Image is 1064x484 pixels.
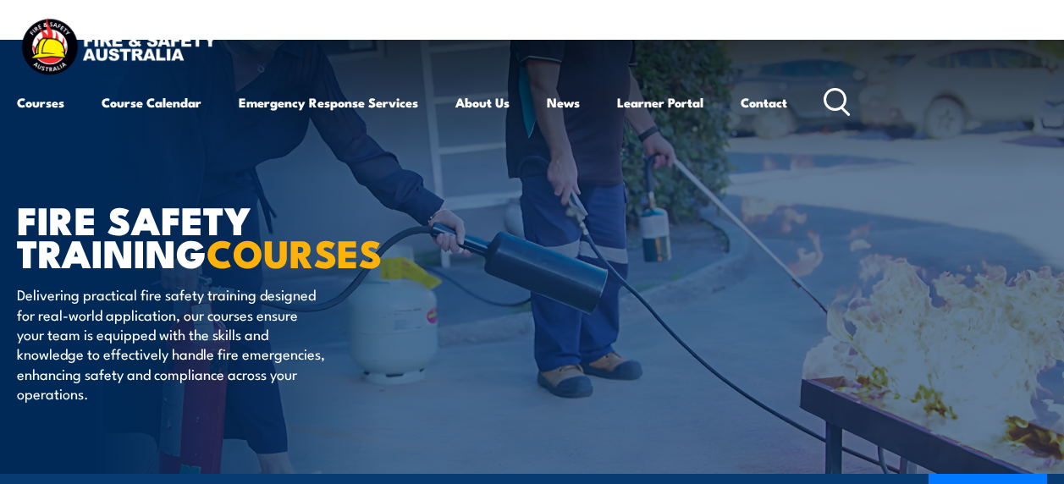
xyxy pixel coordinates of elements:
h1: FIRE SAFETY TRAINING [17,202,435,268]
a: Emergency Response Services [239,82,418,123]
strong: COURSES [207,223,382,281]
a: Courses [17,82,64,123]
a: About Us [455,82,510,123]
a: News [547,82,580,123]
p: Delivering practical fire safety training designed for real-world application, our courses ensure... [17,284,326,403]
a: Course Calendar [102,82,201,123]
a: Contact [741,82,787,123]
a: Learner Portal [617,82,703,123]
